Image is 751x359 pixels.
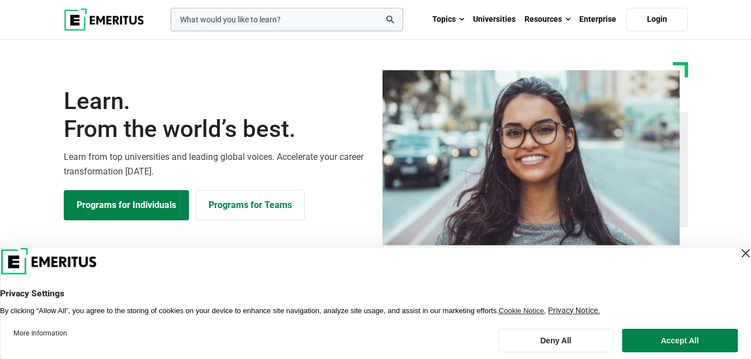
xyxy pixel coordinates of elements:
p: Learn from top universities and leading global voices. Accelerate your career transformation [DATE]. [64,150,369,178]
input: woocommerce-product-search-field-0 [171,8,403,31]
a: Login [626,8,688,31]
h1: Learn. [64,87,369,144]
img: Learn from the world's best [382,70,680,245]
span: From the world’s best. [64,115,369,143]
a: Explore Programs [64,190,189,220]
a: Explore for Business [196,190,305,220]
